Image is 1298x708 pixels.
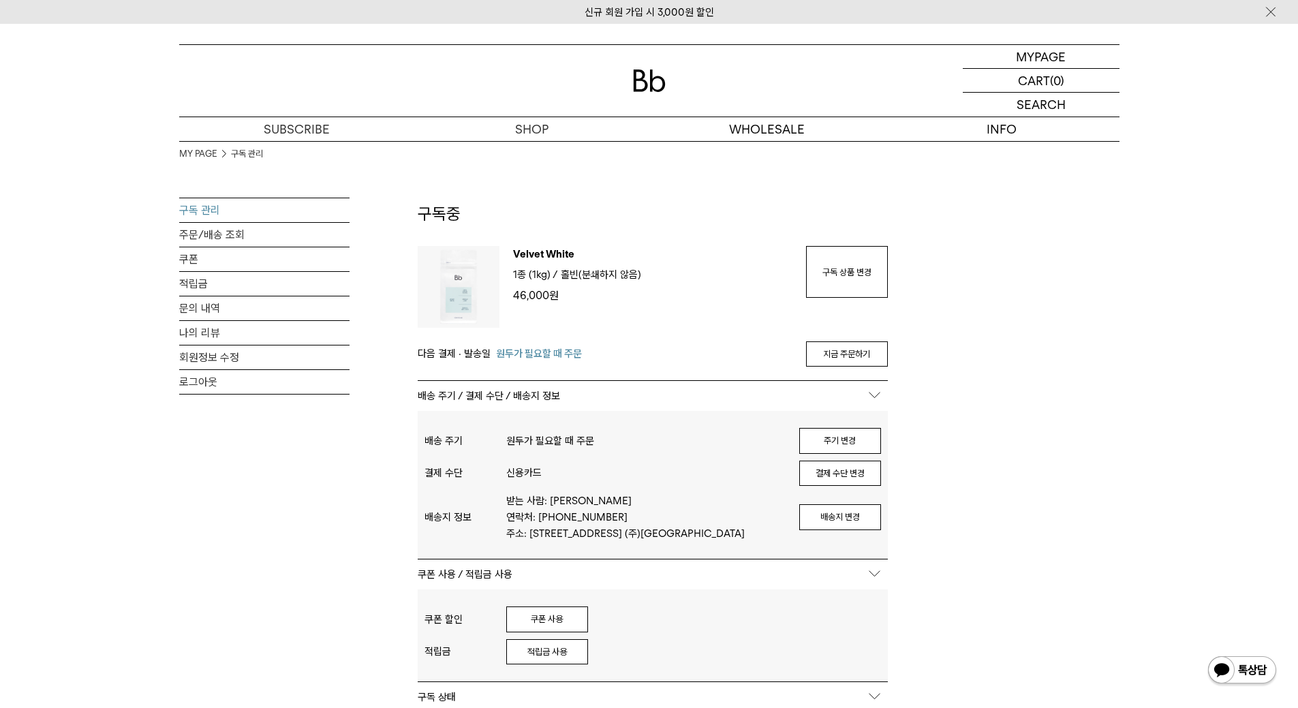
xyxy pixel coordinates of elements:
div: 쿠폰 할인 [424,613,506,626]
p: WHOLESALE [649,117,884,141]
button: 결제 수단 변경 [799,461,881,487]
button: 주기 변경 [799,428,881,454]
a: SHOP [414,117,649,141]
a: 로그아웃 [179,370,350,394]
div: 결제 수단 [424,467,506,479]
p: 홀빈(분쇄하지 않음) [561,266,641,283]
p: 46,000 [513,287,792,305]
div: 배송지 정보 [424,511,506,523]
a: 지금 주문하기 [806,341,888,367]
a: 회원정보 수정 [179,345,350,369]
p: 원두가 필요할 때 주문 [506,433,786,449]
div: 배송 주기 [424,435,506,447]
p: CART [1018,69,1050,92]
a: 나의 리뷰 [179,321,350,345]
button: 적립금 사용 [506,639,588,665]
a: 적립금 [179,272,350,296]
p: 주소: [STREET_ADDRESS] (주)[GEOGRAPHIC_DATA] [506,525,786,542]
a: 구독 관리 [231,147,263,161]
a: 구독 상품 변경 [806,246,888,298]
p: 연락처: [PHONE_NUMBER] [506,509,786,525]
img: 카카오톡 채널 1:1 채팅 버튼 [1207,655,1278,688]
p: 신용카드 [506,465,786,481]
a: MYPAGE [963,45,1119,69]
div: 적립금 [424,645,506,658]
a: 신규 회원 가입 시 3,000원 할인 [585,6,714,18]
p: INFO [884,117,1119,141]
h2: 구독중 [418,202,888,246]
p: 받는 사람: [PERSON_NAME] [506,493,786,509]
p: Velvet White [513,246,792,266]
span: 1종 (1kg) / [513,268,558,281]
a: 쿠폰 [179,247,350,271]
p: 배송 주기 / 결제 수단 / 배송지 정보 [418,381,888,411]
p: 쿠폰 사용 / 적립금 사용 [418,559,888,589]
button: 배송지 변경 [799,504,881,530]
a: 주문/배송 조회 [179,223,350,247]
p: SEARCH [1017,93,1066,117]
a: MY PAGE [179,147,217,161]
a: SUBSCRIBE [179,117,414,141]
a: 구독 관리 [179,198,350,222]
button: 쿠폰 사용 [506,606,588,632]
a: 문의 내역 [179,296,350,320]
p: MYPAGE [1016,45,1066,68]
img: 상품이미지 [418,246,499,328]
p: (0) [1050,69,1064,92]
span: 다음 결제 · 발송일 [418,345,491,362]
img: 로고 [633,70,666,92]
span: 원두가 필요할 때 주문 [496,345,582,362]
span: 원 [549,289,559,302]
a: CART (0) [963,69,1119,93]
